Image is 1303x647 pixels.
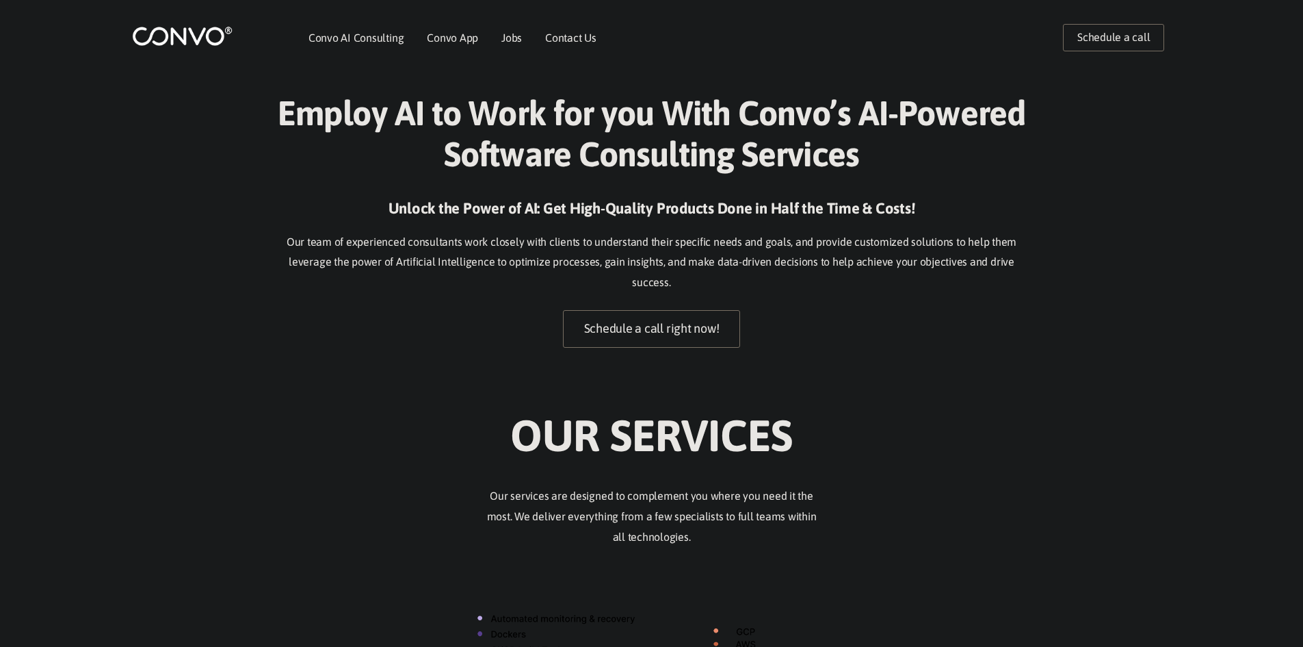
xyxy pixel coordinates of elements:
[1063,24,1164,51] a: Schedule a call
[272,232,1031,294] p: Our team of experienced consultants work closely with clients to understand their specific needs ...
[132,25,233,47] img: logo_1.png
[427,32,478,43] a: Convo App
[272,199,1031,229] h3: Unlock the Power of AI: Get High-Quality Products Done in Half the Time & Costs!
[272,389,1031,466] h2: Our Services
[308,32,404,43] a: Convo AI Consulting
[563,310,741,348] a: Schedule a call right now!
[272,486,1031,548] p: Our services are designed to complement you where you need it the most. We deliver everything fro...
[272,92,1031,185] h1: Employ AI to Work for you With Convo’s AI-Powered Software Consulting Services
[501,32,522,43] a: Jobs
[545,32,596,43] a: Contact Us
